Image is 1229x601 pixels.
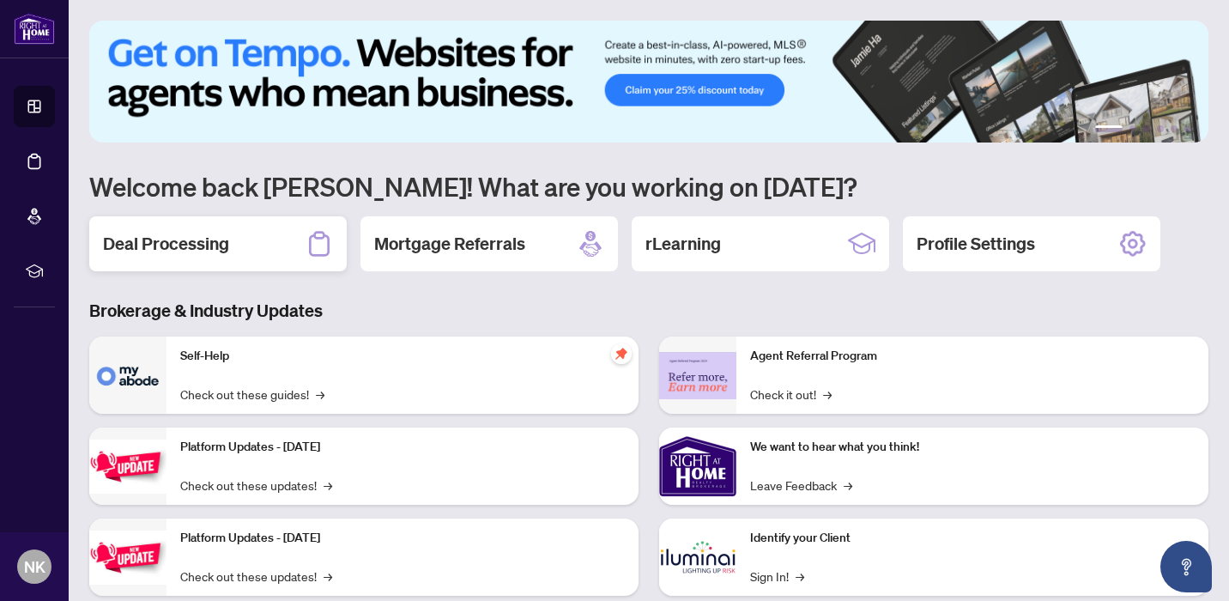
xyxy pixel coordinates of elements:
span: → [796,567,804,586]
h2: Profile Settings [917,232,1035,256]
h2: rLearning [645,232,721,256]
a: Sign In!→ [750,567,804,586]
p: Self-Help [180,347,625,366]
p: Platform Updates - [DATE] [180,438,625,457]
p: Agent Referral Program [750,347,1195,366]
h2: Mortgage Referrals [374,232,525,256]
img: We want to hear what you think! [659,428,736,505]
img: Agent Referral Program [659,352,736,399]
p: Platform Updates - [DATE] [180,529,625,548]
img: Identify your Client [659,519,736,596]
img: Slide 0 [89,21,1208,143]
span: NK [24,555,45,579]
a: Check out these updates!→ [180,567,332,586]
a: Check it out!→ [750,385,832,404]
h3: Brokerage & Industry Updates [89,299,1208,323]
button: 3 [1143,125,1150,132]
a: Check out these updates!→ [180,476,332,495]
span: pushpin [611,343,632,364]
img: Self-Help [89,337,166,414]
button: 5 [1171,125,1178,132]
a: Leave Feedback→ [750,476,852,495]
button: Open asap [1160,541,1212,592]
button: 1 [1095,125,1123,132]
h1: Welcome back [PERSON_NAME]! What are you working on [DATE]? [89,170,1208,203]
span: → [316,385,324,404]
span: → [324,567,332,586]
p: Identify your Client [750,529,1195,548]
button: 6 [1184,125,1191,132]
span: → [844,476,852,495]
p: We want to hear what you think! [750,438,1195,457]
button: 2 [1129,125,1136,132]
h2: Deal Processing [103,232,229,256]
button: 4 [1157,125,1164,132]
img: Platform Updates - July 8, 2025 [89,531,166,585]
img: Platform Updates - July 21, 2025 [89,440,166,494]
img: logo [14,13,55,45]
span: → [324,476,332,495]
a: Check out these guides!→ [180,385,324,404]
span: → [823,385,832,404]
